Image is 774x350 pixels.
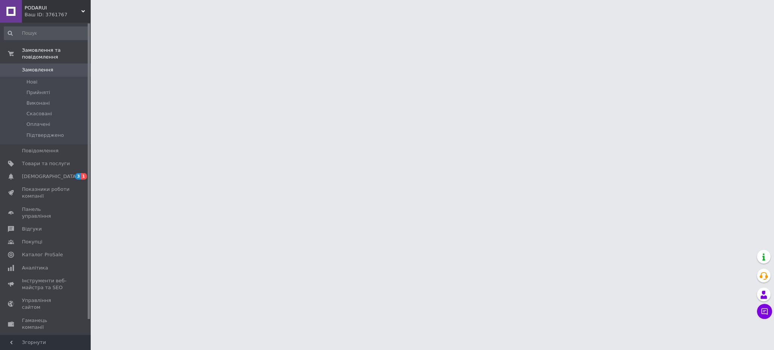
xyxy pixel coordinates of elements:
span: Виконані [26,100,50,107]
span: Підтверджено [26,132,64,139]
div: Ваш ID: 3761767 [25,11,91,18]
span: Аналітика [22,265,48,271]
span: Покупці [22,238,42,245]
span: PODARUI [25,5,81,11]
button: Чат з покупцем [757,304,772,319]
span: Товари та послуги [22,160,70,167]
span: Гаманець компанії [22,317,70,331]
span: Скасовані [26,110,52,117]
span: 3 [75,173,81,180]
span: Замовлення [22,67,53,73]
span: Прийняті [26,89,50,96]
span: [DEMOGRAPHIC_DATA] [22,173,78,180]
span: Панель управління [22,206,70,220]
span: Інструменти веб-майстра та SEO [22,277,70,291]
input: Пошук [4,26,89,40]
span: Показники роботи компанії [22,186,70,200]
span: Нові [26,79,37,85]
span: 1 [81,173,87,180]
span: Управління сайтом [22,297,70,311]
span: Каталог ProSale [22,251,63,258]
span: Оплачені [26,121,50,128]
span: Повідомлення [22,147,59,154]
span: Замовлення та повідомлення [22,47,91,60]
span: Відгуки [22,226,42,232]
